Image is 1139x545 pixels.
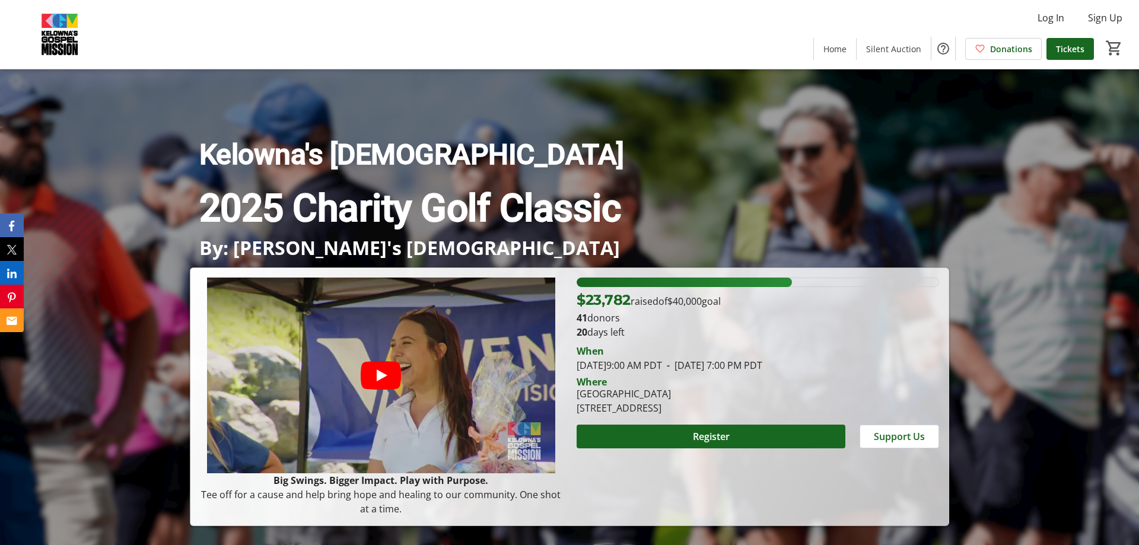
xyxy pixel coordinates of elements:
[577,291,631,308] span: $23,782
[1046,38,1094,60] a: Tickets
[577,344,604,358] div: When
[199,186,621,231] strong: 2025 Charity Golf Classic
[577,425,845,448] button: Register
[7,5,113,64] img: Kelowna's Gospel Mission's Logo
[577,359,662,372] span: [DATE] 9:00 AM PDT
[1038,11,1064,25] span: Log In
[667,295,702,308] span: $40,000
[577,401,671,415] div: [STREET_ADDRESS]
[577,326,587,339] span: 20
[1088,11,1122,25] span: Sign Up
[860,425,939,448] button: Support Us
[361,361,401,390] button: Play video
[577,377,607,387] div: Where
[823,43,847,55] span: Home
[1078,8,1132,27] button: Sign Up
[577,289,721,311] p: raised of goal
[273,474,488,487] strong: Big Swings. Bigger Impact. Play with Purpose.
[199,237,940,258] p: By: [PERSON_NAME]'s [DEMOGRAPHIC_DATA]
[577,387,671,401] div: [GEOGRAPHIC_DATA]
[866,43,921,55] span: Silent Auction
[577,311,939,325] p: donors
[931,37,955,60] button: Help
[662,359,675,372] span: -
[577,278,939,287] div: 59.455000000000005% of fundraising goal reached
[662,359,762,372] span: [DATE] 7:00 PM PDT
[1028,8,1074,27] button: Log In
[1103,37,1125,59] button: Cart
[577,311,587,324] b: 41
[857,38,931,60] a: Silent Auction
[1056,43,1084,55] span: Tickets
[200,487,562,516] p: Tee off for a cause and help bring hope and healing to our community. One shot at a time.
[965,38,1042,60] a: Donations
[693,429,730,444] span: Register
[990,43,1032,55] span: Donations
[199,138,624,171] strong: Kelowna's [DEMOGRAPHIC_DATA]
[814,38,856,60] a: Home
[874,429,925,444] span: Support Us
[577,325,939,339] p: days left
